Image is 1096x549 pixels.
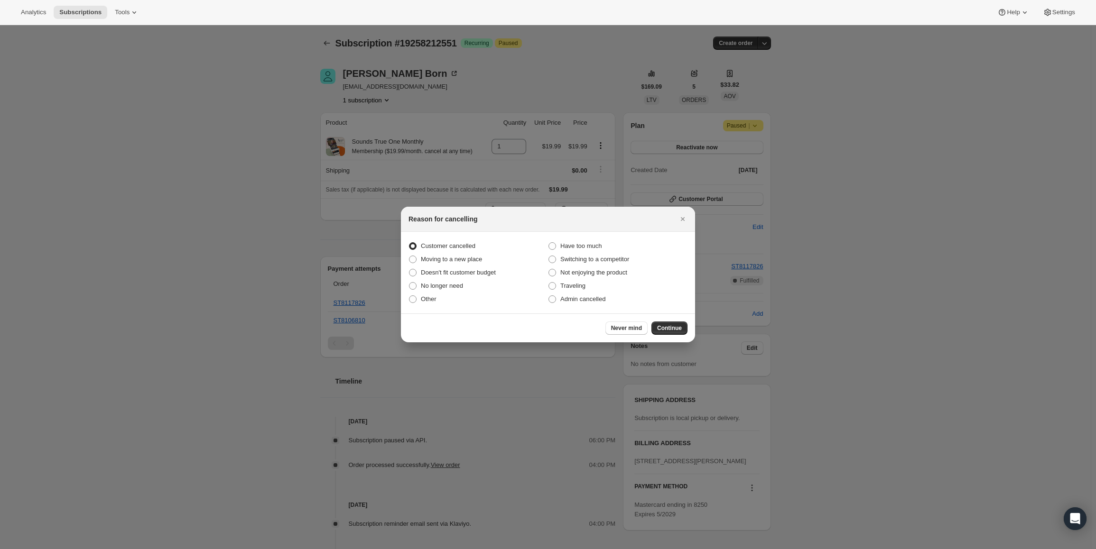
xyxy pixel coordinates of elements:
span: Other [421,295,437,302]
span: Analytics [21,9,46,16]
button: Settings [1037,6,1081,19]
span: Not enjoying the product [560,269,627,276]
span: Never mind [611,324,642,332]
span: Subscriptions [59,9,102,16]
button: Analytics [15,6,52,19]
span: Switching to a competitor [560,256,629,263]
button: Tools [109,6,145,19]
span: Traveling [560,282,585,289]
span: Tools [115,9,130,16]
button: Continue [651,321,687,335]
span: Moving to a new place [421,256,482,263]
span: Doesn't fit customer budget [421,269,496,276]
span: Have too much [560,242,602,249]
span: No longer need [421,282,463,289]
div: Open Intercom Messenger [1064,507,1087,530]
span: Continue [657,324,682,332]
button: Never mind [605,321,648,335]
span: Settings [1052,9,1075,16]
h2: Reason for cancelling [409,214,477,224]
button: Help [992,6,1035,19]
span: Help [1007,9,1020,16]
span: Customer cancelled [421,242,475,249]
button: Close [676,212,689,226]
button: Subscriptions [54,6,107,19]
span: Admin cancelled [560,295,605,302]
